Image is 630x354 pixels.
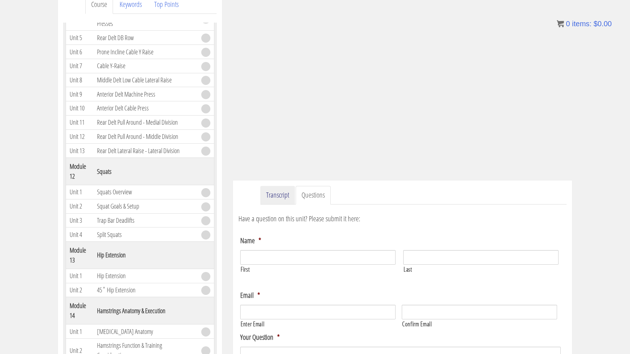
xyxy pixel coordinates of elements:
td: Unit 7 [66,59,94,73]
th: Hamstrings Anatomy & Execution [93,297,198,324]
label: Enter Email [241,320,396,328]
span: 0 [566,20,570,28]
a: 0 items: $0.00 [557,20,612,28]
th: Module 13 [66,241,94,269]
td: Rear Delt Pull Around - Medial Division [93,115,198,129]
td: Unit 5 [66,31,94,45]
label: Name [240,236,261,245]
label: First [241,265,396,274]
p: Have a question on this unit? Please submit it here: [238,213,567,224]
th: Hip Extension [93,241,198,269]
td: [MEDICAL_DATA] Anatomy [93,324,198,339]
td: Rear Delt DB Row [93,31,198,45]
td: Unit 10 [66,101,94,116]
td: Unit 4 [66,227,94,242]
span: $ [594,20,598,28]
td: Unit 8 [66,73,94,87]
span: items: [572,20,591,28]
td: Prone Incline Cable Y Raise [93,45,198,59]
td: Middle Delt Low Cable Lateral Raise [93,73,198,87]
td: Rear Delt Pull Around - Middle Division [93,129,198,144]
th: Module 14 [66,297,94,324]
td: Unit 2 [66,283,94,297]
td: Anterior Delt Cable Press [93,101,198,116]
a: Transcript [260,186,295,205]
td: Unit 1 [66,324,94,339]
td: Squats Overview [93,185,198,199]
td: Squat Goals & Setup [93,199,198,213]
label: Confirm Email [402,320,557,328]
a: Questions [296,186,331,205]
bdi: 0.00 [594,20,612,28]
td: Unit 1 [66,269,94,283]
td: Cable Y-Raise [93,59,198,73]
td: Unit 11 [66,115,94,129]
td: Unit 3 [66,213,94,227]
label: Email [240,291,260,300]
td: Unit 6 [66,45,94,59]
td: Rear Delt Lateral Raise - Lateral Division [93,144,198,158]
td: Unit 13 [66,144,94,158]
label: Your Question [240,332,280,342]
td: Unit 9 [66,87,94,101]
td: Unit 2 [66,199,94,213]
td: Split Squats [93,227,198,242]
th: Module 12 [66,158,94,185]
td: Unit 1 [66,185,94,199]
td: 45˚ Hip Extension [93,283,198,297]
td: Hip Extension [93,269,198,283]
label: Last [404,265,559,274]
td: Anterior Delt Machine Press [93,87,198,101]
img: icon11.png [557,20,564,27]
td: Unit 12 [66,129,94,144]
th: Squats [93,158,198,185]
td: Trap Bar Deadlifts [93,213,198,227]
